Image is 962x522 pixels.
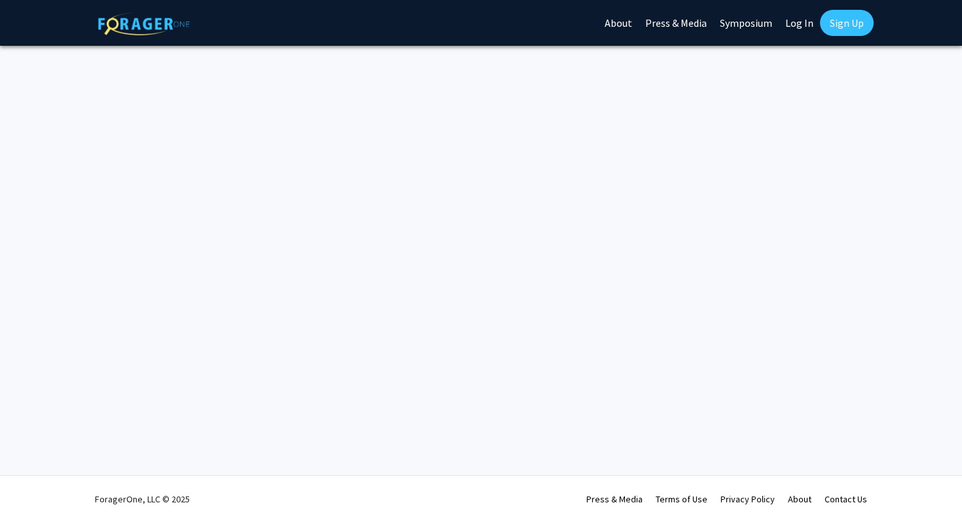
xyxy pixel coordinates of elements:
a: Contact Us [825,493,867,505]
a: Sign Up [820,10,874,36]
a: Press & Media [586,493,643,505]
a: Privacy Policy [721,493,775,505]
a: About [788,493,811,505]
div: ForagerOne, LLC © 2025 [95,476,190,522]
a: Terms of Use [656,493,707,505]
img: ForagerOne Logo [98,12,190,35]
